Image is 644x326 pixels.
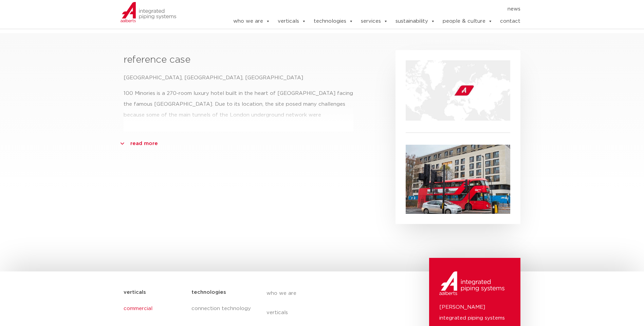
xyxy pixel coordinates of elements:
a: connection technology [191,299,253,319]
a: verticals [266,303,391,323]
h3: reference case [124,53,354,67]
a: news [508,4,520,15]
a: who we are [233,15,270,28]
p: 100 Minories is a 270-room luxury hotel built in the heart of [GEOGRAPHIC_DATA] facing the famous... [124,88,354,164]
a: technologies [314,15,353,28]
a: read more [130,138,158,149]
a: verticals [278,15,306,28]
a: people & culture [443,15,493,28]
h5: verticals [124,287,146,298]
a: commercial [124,299,185,319]
p: [GEOGRAPHIC_DATA], [GEOGRAPHIC_DATA], [GEOGRAPHIC_DATA] [124,73,354,83]
a: sustainability [395,15,435,28]
a: contact [500,15,520,28]
h5: technologies [191,287,226,298]
a: who we are [266,284,391,303]
nav: Menu [213,4,521,15]
a: services [361,15,388,28]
